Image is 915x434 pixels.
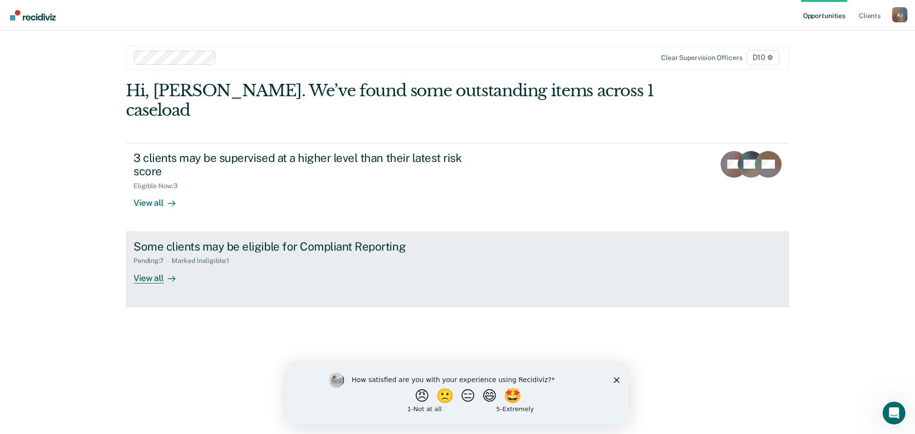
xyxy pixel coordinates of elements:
div: View all [133,190,187,209]
div: Pending : 7 [133,257,172,265]
a: Some clients may be eligible for Compliant ReportingPending:7Marked Ineligible:1View all [126,232,789,307]
div: Clear supervision officers [661,54,742,62]
div: Hi, [PERSON_NAME]. We’ve found some outstanding items across 1 caseload [126,81,657,120]
div: 3 clients may be supervised at a higher level than their latest risk score [133,151,468,179]
div: Marked Ineligible : 1 [172,257,237,265]
img: Recidiviz [10,10,56,20]
span: D10 [746,50,779,65]
div: View all [133,265,187,283]
iframe: Intercom live chat [883,402,905,424]
div: Some clients may be eligible for Compliant Reporting [133,240,468,253]
div: A J [892,7,907,22]
iframe: Survey by Kim from Recidiviz [287,363,628,424]
a: 3 clients may be supervised at a higher level than their latest risk scoreEligible Now:3View all [126,143,789,232]
button: Profile dropdown button [892,7,907,22]
div: Eligible Now : 3 [133,182,185,190]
